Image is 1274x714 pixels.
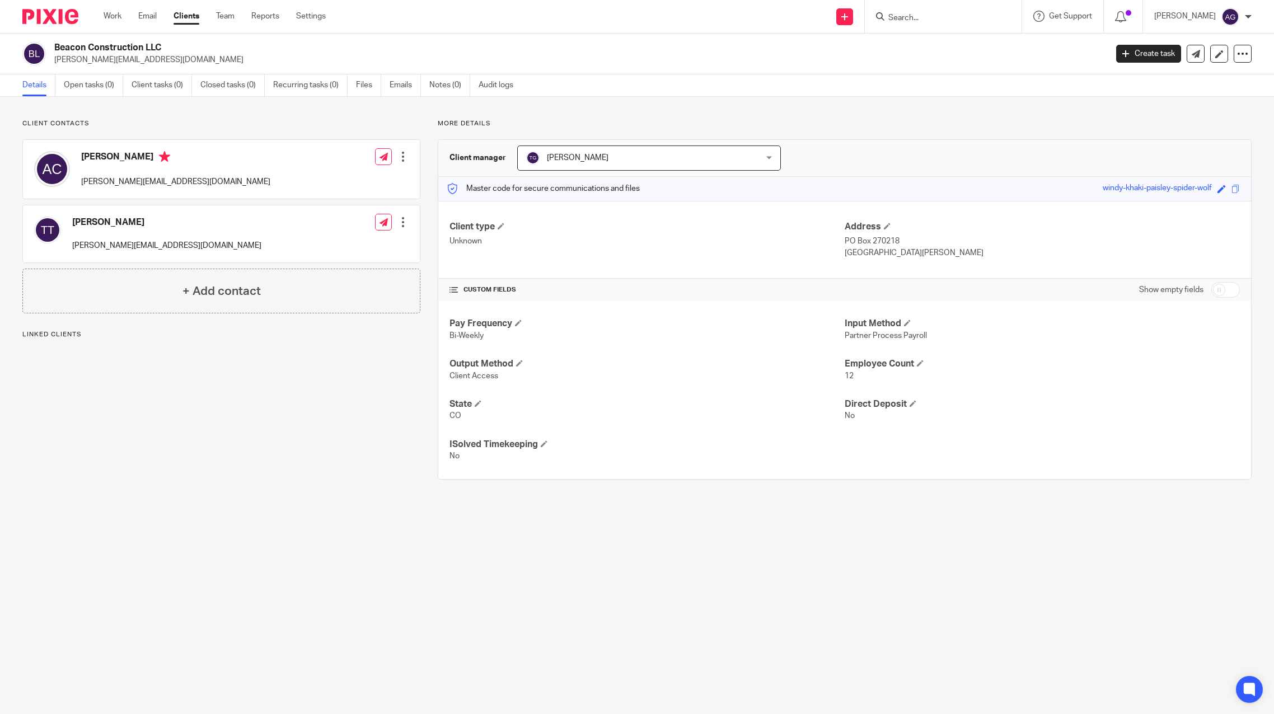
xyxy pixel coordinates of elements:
[447,183,640,194] p: Master code for secure communications and files
[438,119,1252,128] p: More details
[845,221,1240,233] h4: Address
[296,11,326,22] a: Settings
[845,398,1240,410] h4: Direct Deposit
[845,372,854,380] span: 12
[200,74,265,96] a: Closed tasks (0)
[22,330,420,339] p: Linked clients
[887,13,988,24] input: Search
[449,439,845,450] h4: ISolved Timekeeping
[449,221,845,233] h4: Client type
[22,42,46,65] img: svg%3E
[1116,45,1181,63] a: Create task
[34,217,61,243] img: svg%3E
[547,154,608,162] span: [PERSON_NAME]
[449,398,845,410] h4: State
[174,11,199,22] a: Clients
[1139,284,1203,295] label: Show empty fields
[449,332,484,340] span: Bi-Weekly
[845,332,927,340] span: Partner Process Payroll
[449,318,845,330] h4: Pay Frequency
[22,9,78,24] img: Pixie
[449,412,461,420] span: CO
[54,54,1099,65] p: [PERSON_NAME][EMAIL_ADDRESS][DOMAIN_NAME]
[1154,11,1216,22] p: [PERSON_NAME]
[479,74,522,96] a: Audit logs
[72,217,261,228] h4: [PERSON_NAME]
[22,74,55,96] a: Details
[845,247,1240,259] p: [GEOGRAPHIC_DATA][PERSON_NAME]
[54,42,891,54] h2: Beacon Construction LLC
[81,151,270,165] h4: [PERSON_NAME]
[216,11,235,22] a: Team
[449,372,498,380] span: Client Access
[845,358,1240,370] h4: Employee Count
[449,452,460,460] span: No
[138,11,157,22] a: Email
[132,74,192,96] a: Client tasks (0)
[449,152,506,163] h3: Client manager
[104,11,121,22] a: Work
[449,236,845,247] p: Unknown
[845,412,855,420] span: No
[273,74,348,96] a: Recurring tasks (0)
[22,119,420,128] p: Client contacts
[72,240,261,251] p: [PERSON_NAME][EMAIL_ADDRESS][DOMAIN_NAME]
[356,74,381,96] a: Files
[81,176,270,187] p: [PERSON_NAME][EMAIL_ADDRESS][DOMAIN_NAME]
[449,358,845,370] h4: Output Method
[526,151,540,165] img: svg%3E
[390,74,421,96] a: Emails
[429,74,470,96] a: Notes (0)
[34,151,70,187] img: svg%3E
[182,283,261,300] h4: + Add contact
[845,236,1240,247] p: PO Box 270218
[159,151,170,162] i: Primary
[1103,182,1212,195] div: windy-khaki-paisley-spider-wolf
[1049,12,1092,20] span: Get Support
[845,318,1240,330] h4: Input Method
[251,11,279,22] a: Reports
[449,285,845,294] h4: CUSTOM FIELDS
[1221,8,1239,26] img: svg%3E
[64,74,123,96] a: Open tasks (0)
